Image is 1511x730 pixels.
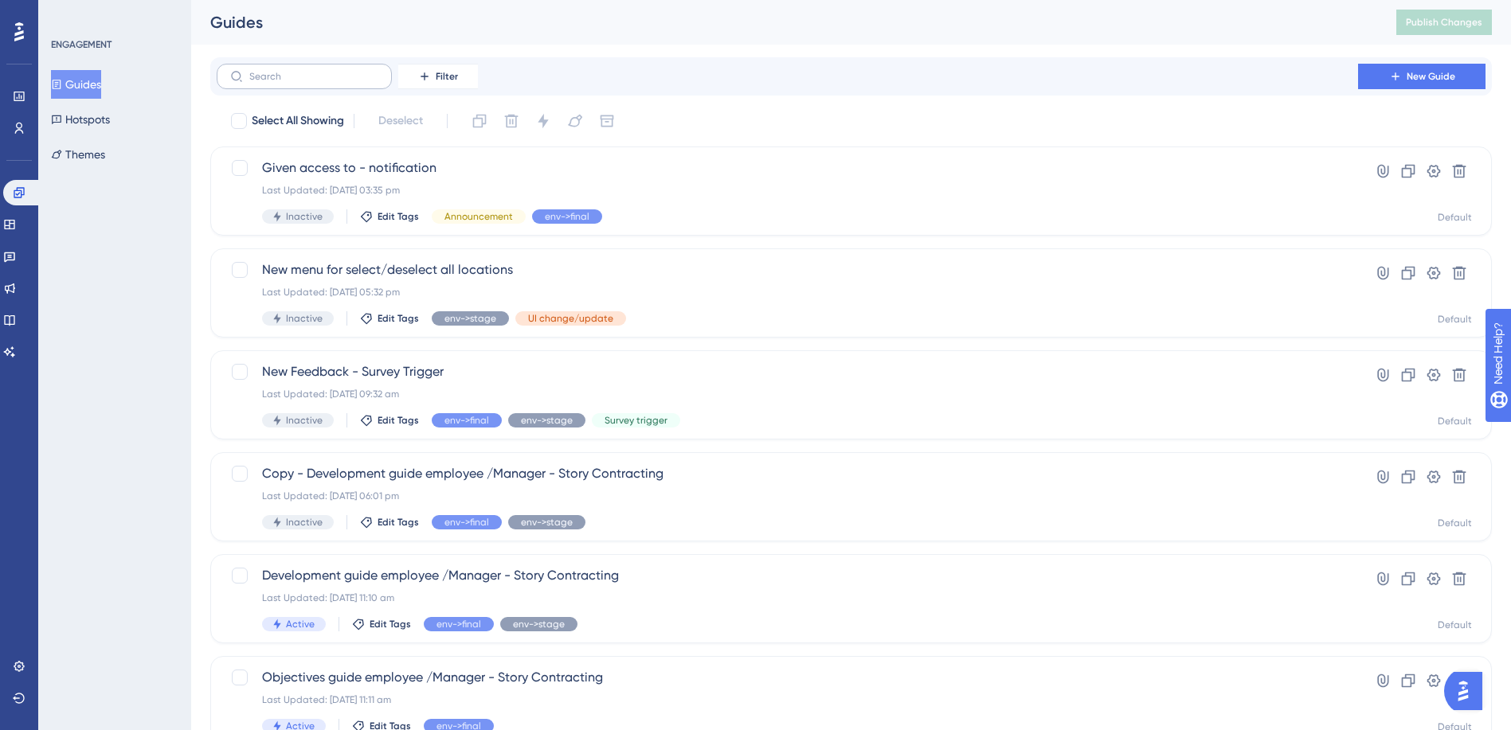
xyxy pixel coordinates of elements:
div: Last Updated: [DATE] 11:10 am [262,591,1313,604]
button: Deselect [364,107,437,135]
div: Default [1438,313,1472,326]
span: UI change/update [528,312,613,325]
div: Last Updated: [DATE] 03:35 pm [262,184,1313,197]
button: Guides [51,70,101,99]
span: env->final [444,516,489,529]
span: env->final [436,618,481,630]
span: Inactive [286,312,323,325]
span: Edit Tags [370,618,411,630]
div: Default [1438,517,1472,529]
span: Objectives guide employee /Manager - Story Contracting [262,668,1313,687]
span: Inactive [286,210,323,223]
button: Edit Tags [352,618,411,630]
span: Select All Showing [252,111,344,131]
button: Edit Tags [360,516,419,529]
span: Deselect [378,111,423,131]
div: Last Updated: [DATE] 09:32 am [262,388,1313,400]
span: Inactive [286,516,323,529]
span: Development guide employee /Manager - Story Contracting [262,566,1313,585]
div: Default [1438,619,1472,631]
button: Edit Tags [360,210,419,223]
span: Filter [436,70,458,83]
button: Themes [51,140,105,169]
span: Edit Tags [378,414,419,427]
span: New Guide [1407,70,1455,83]
div: ENGAGEMENT [51,38,112,51]
div: Last Updated: [DATE] 05:32 pm [262,286,1313,299]
span: env->stage [513,618,565,630]
div: Default [1438,211,1472,224]
button: Filter [398,64,478,89]
button: Hotspots [51,105,110,134]
span: env->final [444,414,489,427]
span: Inactive [286,414,323,427]
button: Edit Tags [360,312,419,325]
span: env->stage [521,414,573,427]
span: env->final [545,210,589,223]
button: Edit Tags [360,414,419,427]
span: Announcement [444,210,513,223]
div: Last Updated: [DATE] 11:11 am [262,693,1313,706]
span: New Feedback - Survey Trigger [262,362,1313,381]
iframe: UserGuiding AI Assistant Launcher [1444,667,1492,715]
button: New Guide [1358,64,1486,89]
span: Copy - Development guide employee /Manager - Story Contracting [262,464,1313,483]
span: Publish Changes [1406,16,1482,29]
div: Default [1438,415,1472,427]
span: env->stage [521,516,573,529]
span: Edit Tags [378,516,419,529]
div: Last Updated: [DATE] 06:01 pm [262,490,1313,502]
span: New menu for select/deselect all locations [262,260,1313,279]
button: Publish Changes [1396,10,1492,35]
span: Survey trigger [605,414,667,427]
span: Need Help? [37,4,100,23]
span: Given access to - notification [262,158,1313,178]
span: env->stage [444,312,496,325]
input: Search [249,71,378,82]
div: Guides [210,11,1356,33]
span: Edit Tags [378,210,419,223]
span: Active [286,618,315,630]
span: Edit Tags [378,312,419,325]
